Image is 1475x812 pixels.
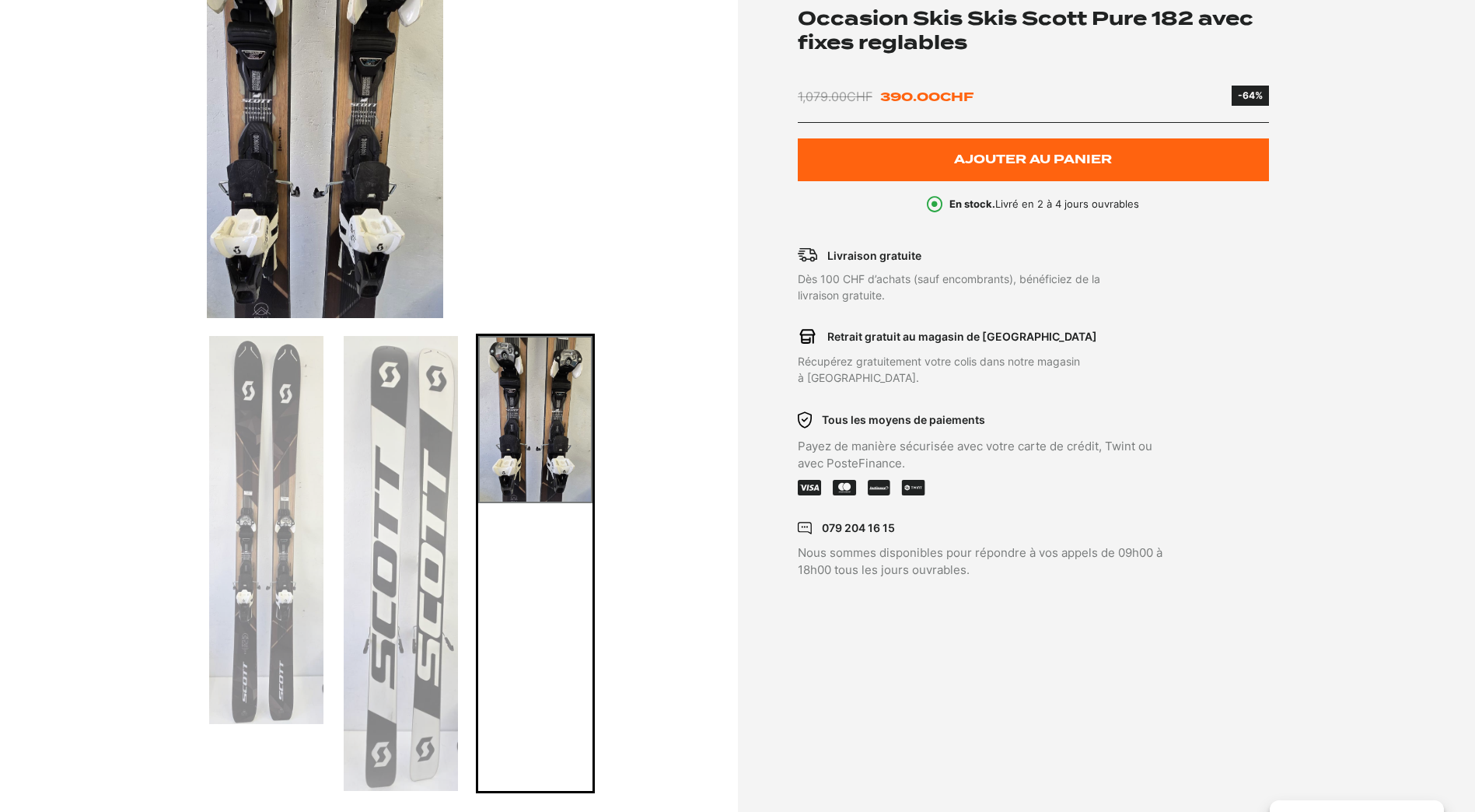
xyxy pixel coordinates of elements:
[341,334,460,793] div: Go to slide 2
[954,153,1112,166] span: Ajouter au panier
[798,89,872,104] bdi: 1,079.00
[822,411,985,428] p: Tous les moyens de paiements
[798,353,1174,386] p: Récupérez gratuitement votre colis dans notre magasin à [GEOGRAPHIC_DATA].
[798,438,1174,473] p: Payez de manière sécurisée avec votre carte de crédit, Twint ou avec PosteFinance.
[207,334,326,793] div: Go to slide 1
[798,544,1174,579] p: Nous sommes disponibles pour répondre à vos appels de 09h00 à 18h00 tous les jours ouvrables.
[949,197,1139,212] p: Livré en 2 à 4 jours ouvrables
[940,89,973,104] span: CHF
[476,334,595,793] div: Go to slide 3
[880,89,973,104] bdi: 390.00
[949,198,995,210] b: En stock.
[1238,89,1263,103] div: -64%
[822,520,895,536] p: 079 204 16 15
[798,138,1269,181] button: Ajouter au panier
[847,89,872,104] span: CHF
[827,328,1097,345] p: Retrait gratuit au magasin de [GEOGRAPHIC_DATA]
[827,247,921,264] p: Livraison gratuite
[798,6,1269,54] h1: Occasion Skis Skis Scott Pure 182 avec fixes reglables
[798,271,1174,303] p: Dès 100 CHF d’achats (sauf encombrants), bénéficiez de la livraison gratuite.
